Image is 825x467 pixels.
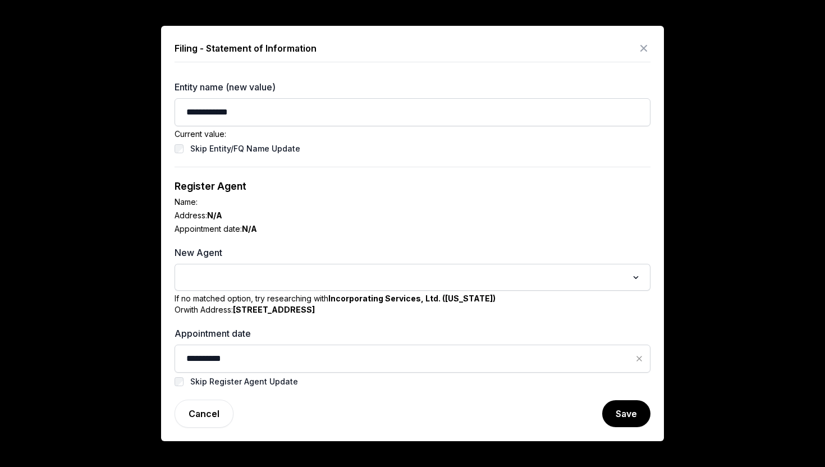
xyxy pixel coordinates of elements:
input: Search for option [181,269,627,285]
div: Appointment date: [175,223,650,235]
div: Search for option [180,267,645,287]
input: Datepicker input [175,345,650,373]
div: Filing - Statement of Information [175,42,317,55]
label: Appointment date [175,327,650,340]
div: Register Agent [175,178,650,194]
div: Address: [175,210,650,221]
label: Skip Register Agent Update [190,377,298,386]
b: Incorporating Services, Ltd. ([US_STATE]) [328,294,496,303]
div: If no matched option, try researching with Or [175,293,650,315]
b: N/A [207,210,222,220]
b: [STREET_ADDRESS] [233,305,315,314]
label: Skip Entity/FQ Name Update [190,144,300,153]
div: Name: [175,196,650,208]
b: N/A [242,224,257,233]
button: Save [602,400,650,427]
div: Current value: [175,129,650,140]
span: with Address: [184,305,315,314]
label: Entity name (new value) [175,80,650,94]
a: Cancel [175,400,233,428]
label: New Agent [175,246,650,259]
